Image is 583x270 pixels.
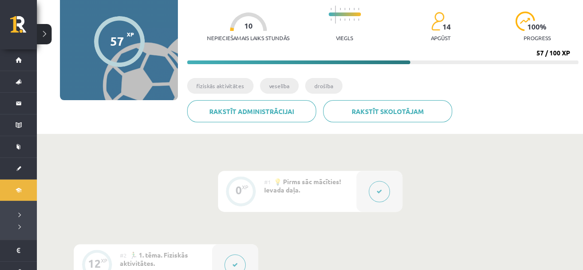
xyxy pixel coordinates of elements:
[344,18,345,21] img: icon-short-line-57e1e144782c952c97e751825c79c345078a6d821885a25fce030b3d8c18986b.svg
[187,78,253,94] li: fiziskās aktivitātes
[353,18,354,21] img: icon-short-line-57e1e144782c952c97e751825c79c345078a6d821885a25fce030b3d8c18986b.svg
[88,259,101,268] div: 12
[358,18,359,21] img: icon-short-line-57e1e144782c952c97e751825c79c345078a6d821885a25fce030b3d8c18986b.svg
[353,8,354,10] img: icon-short-line-57e1e144782c952c97e751825c79c345078a6d821885a25fce030b3d8c18986b.svg
[244,22,253,30] span: 10
[207,35,289,41] p: Nepieciešamais laiks stundās
[515,12,535,31] img: icon-progress-161ccf0a02000e728c5f80fcf4c31c7af3da0e1684b2b1d7c360e028c24a22f1.svg
[335,6,336,24] img: icon-long-line-d9ea69661e0d244f92f715978eff75569469978d946b2353a9bb055b3ed8787d.svg
[120,251,188,267] span: 🏃‍♂️ 1. tēma. Fiziskās aktivitātes.
[330,8,331,10] img: icon-short-line-57e1e144782c952c97e751825c79c345078a6d821885a25fce030b3d8c18986b.svg
[264,177,341,194] span: 💡 Pirms sāc mācīties! Ievada daļa.
[236,186,242,194] div: 0
[349,18,350,21] img: icon-short-line-57e1e144782c952c97e751825c79c345078a6d821885a25fce030b3d8c18986b.svg
[264,178,271,186] span: #1
[336,35,353,41] p: Viegls
[330,18,331,21] img: icon-short-line-57e1e144782c952c97e751825c79c345078a6d821885a25fce030b3d8c18986b.svg
[187,100,316,122] a: Rakstīt administrācijai
[527,23,547,31] span: 100 %
[349,8,350,10] img: icon-short-line-57e1e144782c952c97e751825c79c345078a6d821885a25fce030b3d8c18986b.svg
[442,23,451,31] span: 14
[101,258,107,263] div: XP
[344,8,345,10] img: icon-short-line-57e1e144782c952c97e751825c79c345078a6d821885a25fce030b3d8c18986b.svg
[242,185,248,190] div: XP
[110,34,124,48] div: 57
[10,16,37,39] a: Rīgas 1. Tālmācības vidusskola
[323,100,452,122] a: Rakstīt skolotājam
[305,78,342,94] li: drošība
[358,8,359,10] img: icon-short-line-57e1e144782c952c97e751825c79c345078a6d821885a25fce030b3d8c18986b.svg
[127,31,134,37] span: XP
[431,35,451,41] p: apgūst
[260,78,299,94] li: veselība
[524,35,551,41] p: progress
[431,12,444,31] img: students-c634bb4e5e11cddfef0936a35e636f08e4e9abd3cc4e673bd6f9a4125e45ecb1.svg
[120,252,127,259] span: #2
[340,8,341,10] img: icon-short-line-57e1e144782c952c97e751825c79c345078a6d821885a25fce030b3d8c18986b.svg
[340,18,341,21] img: icon-short-line-57e1e144782c952c97e751825c79c345078a6d821885a25fce030b3d8c18986b.svg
